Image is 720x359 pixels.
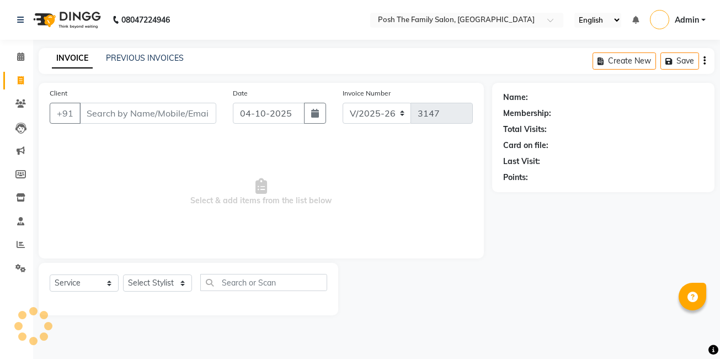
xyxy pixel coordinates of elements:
[503,124,547,135] div: Total Visits:
[503,156,540,167] div: Last Visit:
[503,172,528,183] div: Points:
[650,10,669,29] img: Admin
[593,52,656,70] button: Create New
[503,108,551,119] div: Membership:
[233,88,248,98] label: Date
[28,4,104,35] img: logo
[503,140,548,151] div: Card on file:
[343,88,391,98] label: Invoice Number
[52,49,93,68] a: INVOICE
[675,14,699,26] span: Admin
[121,4,170,35] b: 08047224946
[660,52,699,70] button: Save
[50,88,67,98] label: Client
[503,92,528,103] div: Name:
[200,274,327,291] input: Search or Scan
[50,103,81,124] button: +91
[50,137,473,247] span: Select & add items from the list below
[106,53,184,63] a: PREVIOUS INVOICES
[79,103,216,124] input: Search by Name/Mobile/Email/Code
